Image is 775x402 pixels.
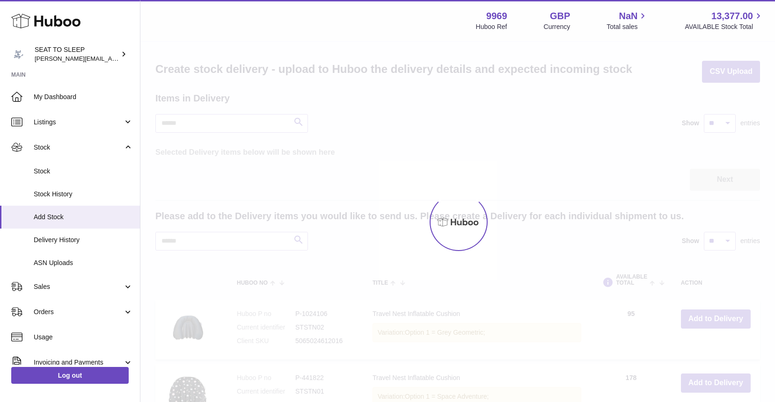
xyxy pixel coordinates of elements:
a: 13,377.00 AVAILABLE Stock Total [685,10,764,31]
span: Orders [34,308,123,316]
span: Sales [34,282,123,291]
span: [PERSON_NAME][EMAIL_ADDRESS][DOMAIN_NAME] [35,55,188,62]
span: Stock [34,167,133,176]
span: 13,377.00 [711,10,753,22]
span: Add Stock [34,213,133,222]
span: Listings [34,118,123,127]
span: NaN [619,10,637,22]
div: SEAT TO SLEEP [35,45,119,63]
div: Currency [544,22,570,31]
div: Huboo Ref [476,22,507,31]
span: Total sales [607,22,648,31]
span: Usage [34,333,133,342]
span: AVAILABLE Stock Total [685,22,764,31]
span: Stock History [34,190,133,199]
span: Delivery History [34,236,133,244]
strong: 9969 [486,10,507,22]
strong: GBP [550,10,570,22]
a: NaN Total sales [607,10,648,31]
span: Invoicing and Payments [34,358,123,367]
span: ASN Uploads [34,258,133,267]
span: Stock [34,143,123,152]
img: amy@seattosleep.co.uk [11,47,25,61]
a: Log out [11,367,129,384]
span: My Dashboard [34,93,133,101]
